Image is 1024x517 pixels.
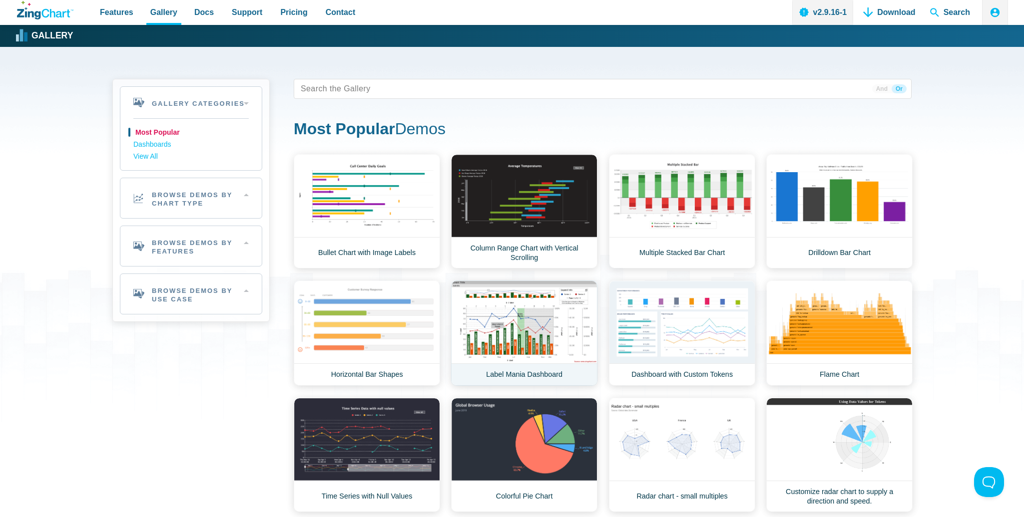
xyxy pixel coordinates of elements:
span: Docs [194,5,214,19]
span: Pricing [280,5,307,19]
h1: Demos [294,119,912,141]
span: Features [100,5,133,19]
a: Customize radar chart to supply a direction and speed. [766,398,913,512]
span: Support [232,5,262,19]
h2: Gallery Categories [120,87,262,118]
a: Dashboards [133,139,249,151]
a: View All [133,151,249,163]
a: Gallery [17,28,73,43]
a: Dashboard with Custom Tokens [609,280,755,386]
a: Colorful Pie Chart [451,398,597,512]
a: Multiple Stacked Bar Chart [609,154,755,268]
a: ZingChart Logo. Click to return to the homepage [17,1,73,19]
a: Horizontal Bar Shapes [294,280,440,386]
h2: Browse Demos By Use Case [120,274,262,314]
a: Bullet Chart with Image Labels [294,154,440,268]
strong: Most Popular [294,120,395,138]
span: Contact [326,5,356,19]
a: Flame Chart [766,280,913,386]
a: Time Series with Null Values [294,398,440,512]
a: Drilldown Bar Chart [766,154,913,268]
span: Gallery [150,5,177,19]
a: Label Mania Dashboard [451,280,597,386]
a: Column Range Chart with Vertical Scrolling [451,154,597,268]
a: Most Popular [133,127,249,139]
iframe: Toggle Customer Support [974,467,1004,497]
h2: Browse Demos By Chart Type [120,178,262,218]
strong: Gallery [31,31,73,40]
span: Or [892,84,907,93]
h2: Browse Demos By Features [120,226,262,266]
a: Radar chart - small multiples [609,398,755,512]
span: And [872,84,892,93]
